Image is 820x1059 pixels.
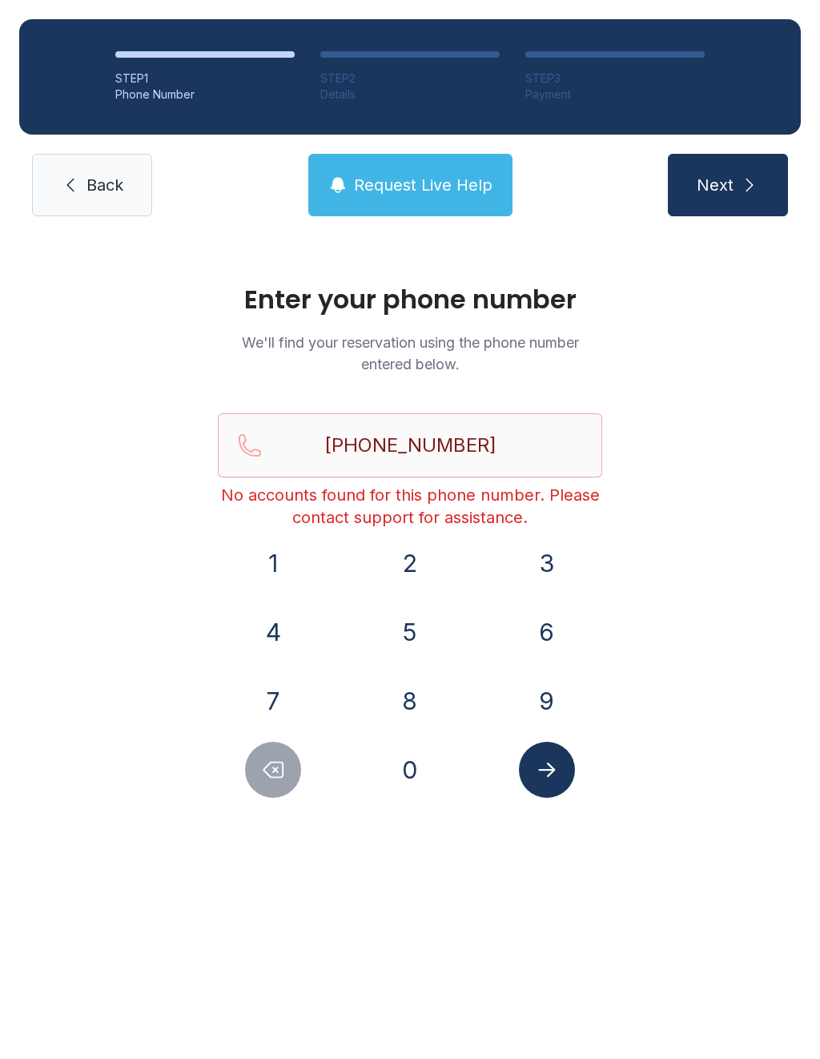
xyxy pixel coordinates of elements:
[519,604,575,660] button: 6
[115,70,295,87] div: STEP 1
[382,604,438,660] button: 5
[218,332,602,375] p: We'll find your reservation using the phone number entered below.
[245,742,301,798] button: Delete number
[382,673,438,729] button: 8
[115,87,295,103] div: Phone Number
[525,87,705,103] div: Payment
[519,742,575,798] button: Submit lookup form
[320,70,500,87] div: STEP 2
[525,70,705,87] div: STEP 3
[245,673,301,729] button: 7
[218,287,602,312] h1: Enter your phone number
[320,87,500,103] div: Details
[354,174,492,196] span: Request Live Help
[218,413,602,477] input: Reservation phone number
[382,535,438,591] button: 2
[245,604,301,660] button: 4
[245,535,301,591] button: 1
[382,742,438,798] button: 0
[86,174,123,196] span: Back
[519,673,575,729] button: 9
[697,174,734,196] span: Next
[218,484,602,529] div: No accounts found for this phone number. Please contact support for assistance.
[519,535,575,591] button: 3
